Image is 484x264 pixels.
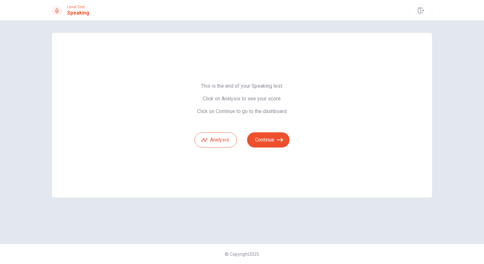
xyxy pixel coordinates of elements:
span: This is the end of your Speaking test. Click on Analysis to see your score. Click on Continue to ... [194,83,290,115]
span: © Copyright 2025 [225,252,259,257]
button: Continue [247,132,290,148]
button: Analysis [194,132,237,148]
span: Level Test [67,5,89,9]
h1: Speaking [67,9,89,17]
